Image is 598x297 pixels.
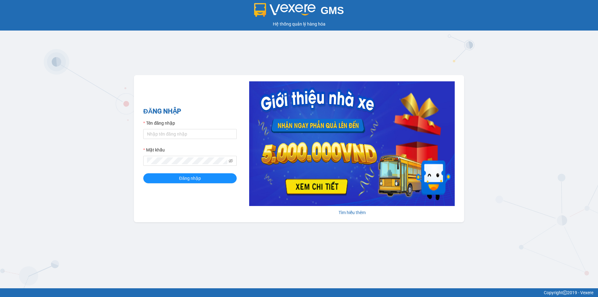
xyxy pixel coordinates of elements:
div: Copyright 2019 - Vexere [5,289,593,296]
div: Hệ thống quản lý hàng hóa [2,21,596,27]
label: Mật khẩu [143,146,165,153]
input: Tên đăng nhập [143,129,237,139]
span: Đăng nhập [179,175,201,182]
input: Mật khẩu [147,157,227,164]
label: Tên đăng nhập [143,120,175,127]
span: GMS [320,5,344,16]
div: Tìm hiểu thêm [249,209,455,216]
button: Đăng nhập [143,173,237,183]
h2: ĐĂNG NHẬP [143,106,237,117]
img: logo 2 [254,3,316,17]
a: GMS [254,9,344,14]
span: copyright [563,290,567,295]
span: eye-invisible [229,159,233,163]
img: banner-0 [249,81,455,206]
